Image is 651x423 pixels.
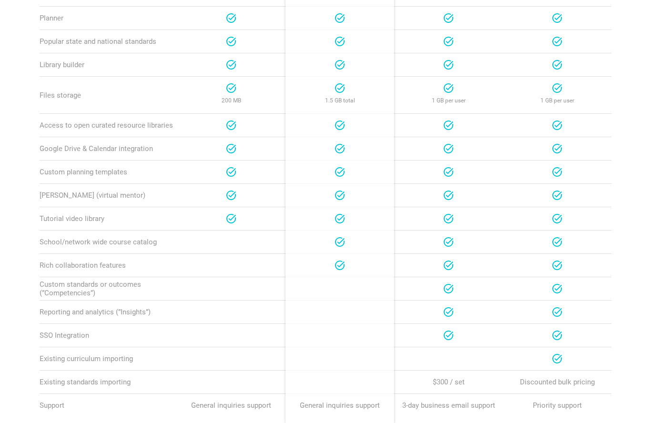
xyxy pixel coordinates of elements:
div: School/network wide course catalog [40,238,177,246]
div: Rich collaboration features [40,261,177,270]
div: Existing standards importing [40,378,177,386]
p: Discounted bulk pricing [509,376,606,388]
p: Priority support [509,400,606,411]
p: 3-day business email support [400,400,497,411]
div: Planner [40,14,177,22]
p: General inquiries support [291,400,388,411]
div: Library builder [40,60,177,69]
div: Access to open curated resource libraries [40,121,177,130]
p: $300 / set [400,376,497,388]
p: 1 GB per user [400,94,497,108]
p: 1 GB per user [509,94,606,108]
div: Google Drive & Calendar integration [40,144,177,153]
p: General inquiries support [183,400,280,411]
div: Popular state and national standards [40,37,177,46]
div: Custom planning templates [40,168,177,176]
div: Tutorial video library [40,214,177,223]
div: Files storage [40,91,177,100]
div: Support [40,401,177,410]
p: 200 MB [183,94,280,108]
div: SSO Integration [40,331,177,340]
div: Custom standards or outcomes (”Competencies”) [40,280,177,297]
div: [PERSON_NAME] (virtual mentor) [40,191,177,200]
div: Reporting and analytics (”Insights”) [40,308,177,316]
div: Existing curriculum importing [40,354,177,363]
p: 1.5 GB total [291,94,388,108]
